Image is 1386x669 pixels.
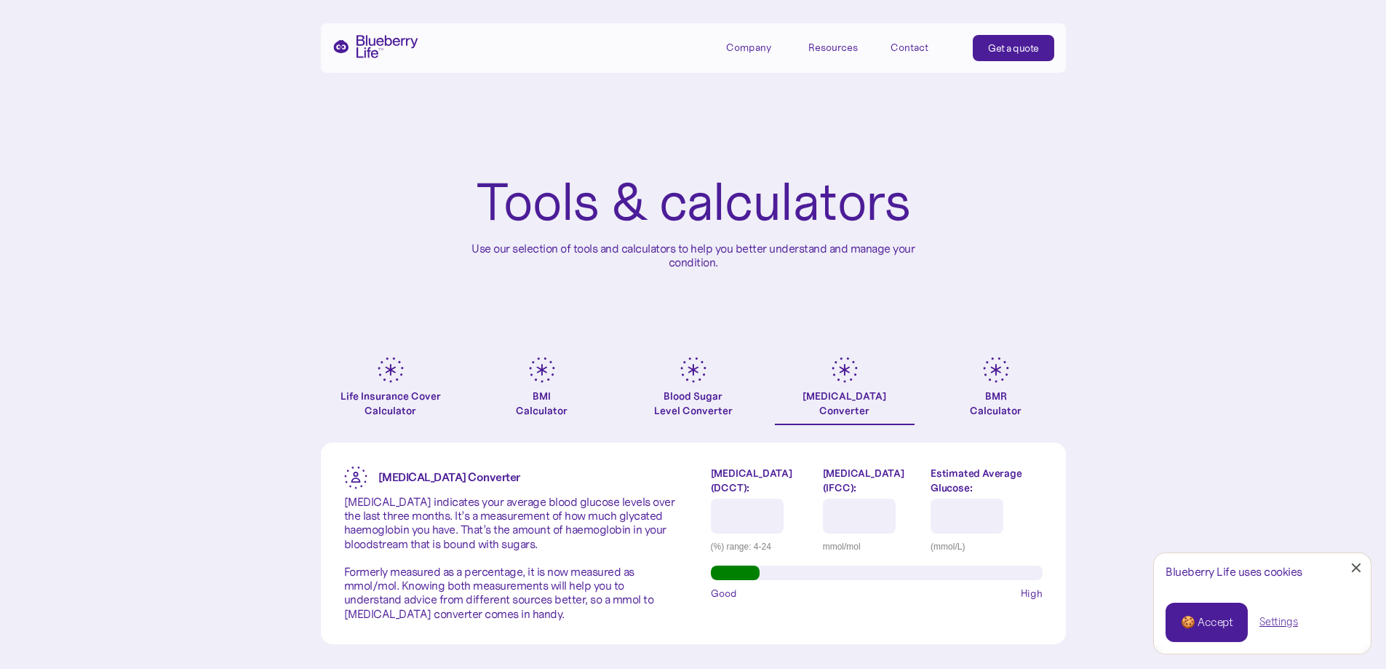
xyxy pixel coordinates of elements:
a: Close Cookie Popup [1342,553,1371,582]
span: Good [711,586,737,601]
a: Blood SugarLevel Converter [624,357,763,425]
div: Resources [808,35,874,59]
div: [MEDICAL_DATA] Converter [802,389,886,418]
a: BMICalculator [472,357,612,425]
div: (%) range: 4-24 [711,539,812,554]
label: [MEDICAL_DATA] (DCCT): [711,466,812,495]
a: home [332,35,418,58]
div: 🍪 Accept [1181,614,1232,630]
p: Use our selection of tools and calculators to help you better understand and manage your condition. [461,242,926,269]
h1: Tools & calculators [476,175,910,230]
a: Settings [1259,614,1298,630]
div: Get a quote [988,41,1039,55]
div: Company [726,41,771,54]
div: BMR Calculator [970,389,1021,418]
a: [MEDICAL_DATA]Converter [775,357,915,425]
a: Get a quote [973,35,1054,61]
div: Blueberry Life uses cookies [1166,565,1359,579]
span: High [1021,586,1043,601]
div: Blood Sugar Level Converter [654,389,733,418]
label: [MEDICAL_DATA] (IFCC): [823,466,920,495]
div: Life Insurance Cover Calculator [321,389,461,418]
div: mmol/mol [823,539,920,554]
label: Estimated Average Glucose: [931,466,1042,495]
div: Contact [891,41,928,54]
div: Company [726,35,792,59]
a: Life Insurance Cover Calculator [321,357,461,425]
p: [MEDICAL_DATA] indicates your average blood glucose levels over the last three months. It’s a mea... [344,495,676,621]
a: 🍪 Accept [1166,603,1248,642]
strong: [MEDICAL_DATA] Converter [378,470,520,484]
div: BMI Calculator [516,389,567,418]
a: Contact [891,35,956,59]
div: Resources [808,41,858,54]
div: (mmol/L) [931,539,1042,554]
a: BMRCalculator [926,357,1066,425]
